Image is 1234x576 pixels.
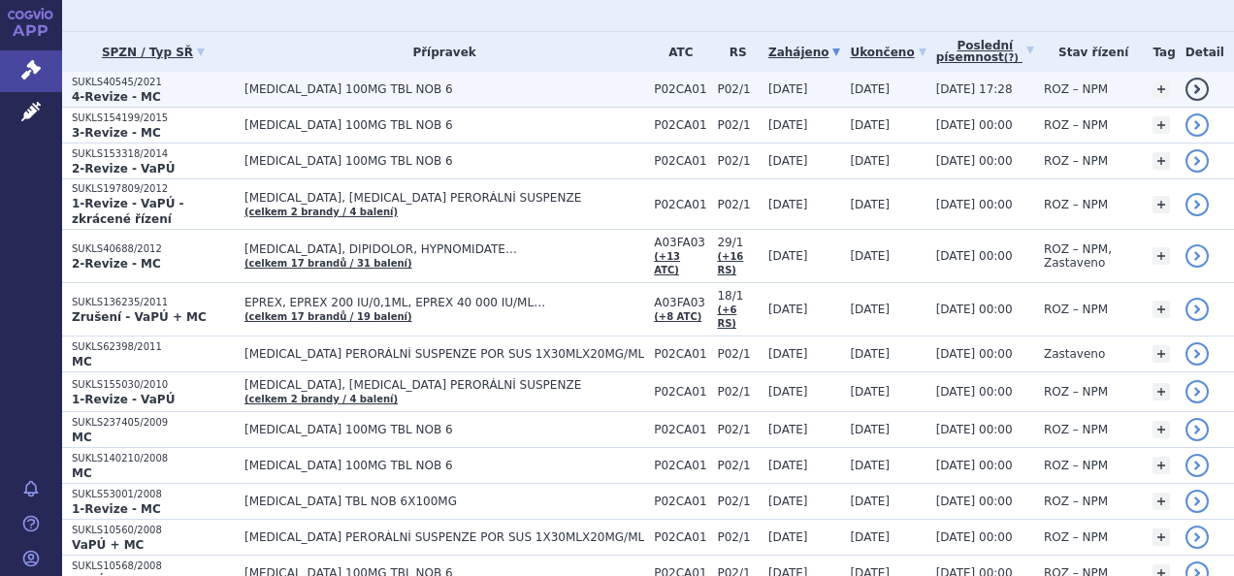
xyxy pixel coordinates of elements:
[654,82,707,96] span: P02CA01
[768,39,840,66] a: Zahájeno
[717,82,758,96] span: P02/1
[1004,52,1019,64] abbr: (?)
[654,423,707,436] span: P02CA01
[1185,490,1209,513] a: detail
[72,182,235,196] p: SUKLS197809/2012
[72,147,235,161] p: SUKLS153318/2014
[72,340,235,354] p: SUKLS62398/2011
[707,32,758,72] th: RS
[717,251,743,275] a: (+16 RS)
[72,452,235,465] p: SUKLS140210/2008
[72,538,144,552] strong: VaPÚ + MC
[1153,528,1170,546] a: +
[717,304,736,329] a: (+6 RS)
[654,459,707,472] span: P02CA01
[717,236,758,249] span: 29/1
[244,191,644,205] span: [MEDICAL_DATA], [MEDICAL_DATA] PERORÁLNÍ SUSPENZE
[1185,193,1209,216] a: detail
[654,296,707,309] span: A03FA03
[936,154,1013,168] span: [DATE] 00:00
[936,198,1013,211] span: [DATE] 00:00
[244,495,644,508] span: [MEDICAL_DATA] TBL NOB 6X100MG
[717,198,758,211] span: P02/1
[768,82,808,96] span: [DATE]
[850,118,890,132] span: [DATE]
[244,118,644,132] span: [MEDICAL_DATA] 100MG TBL NOB 6
[1185,149,1209,173] a: detail
[654,530,707,544] span: P02CA01
[768,385,808,399] span: [DATE]
[1153,247,1170,265] a: +
[1153,196,1170,213] a: +
[1044,459,1108,472] span: ROZ – NPM
[768,154,808,168] span: [DATE]
[1153,152,1170,170] a: +
[72,112,235,125] p: SUKLS154199/2015
[644,32,707,72] th: ATC
[850,249,890,263] span: [DATE]
[717,459,758,472] span: P02/1
[850,495,890,508] span: [DATE]
[850,82,890,96] span: [DATE]
[1185,342,1209,366] a: detail
[768,423,808,436] span: [DATE]
[1153,383,1170,400] a: +
[717,118,758,132] span: P02/1
[1185,298,1209,321] a: detail
[717,347,758,361] span: P02/1
[72,488,235,501] p: SUKLS53001/2008
[1044,385,1108,399] span: ROZ – NPM
[850,39,925,66] a: Ukončeno
[1153,116,1170,134] a: +
[244,347,644,361] span: [MEDICAL_DATA] PERORÁLNÍ SUSPENZE POR SUS 1X30MLX20MG/ML
[717,289,758,303] span: 18/1
[1034,32,1144,72] th: Stav řízení
[1176,32,1234,72] th: Detail
[1153,421,1170,438] a: +
[1153,301,1170,318] a: +
[244,242,644,256] span: [MEDICAL_DATA], DIPIDOLOR, HYPNOMIDATE…
[850,154,890,168] span: [DATE]
[244,459,644,472] span: [MEDICAL_DATA] 100MG TBL NOB 6
[244,296,644,309] span: EPREX, EPREX 200 IU/0,1ML, EPREX 40 000 IU/ML…
[72,378,235,392] p: SUKLS155030/2010
[244,378,644,392] span: [MEDICAL_DATA], [MEDICAL_DATA] PERORÁLNÍ SUSPENZE
[654,118,707,132] span: P02CA01
[654,495,707,508] span: P02CA01
[244,423,644,436] span: [MEDICAL_DATA] 100MG TBL NOB 6
[1153,457,1170,474] a: +
[1044,154,1108,168] span: ROZ – NPM
[72,197,184,226] strong: 1-Revize - VaPÚ - zkrácené řízení
[717,385,758,399] span: P02/1
[1153,80,1170,98] a: +
[936,249,1013,263] span: [DATE] 00:00
[1185,380,1209,403] a: detail
[1153,345,1170,363] a: +
[1044,198,1108,211] span: ROZ – NPM
[72,126,161,140] strong: 3-Revize - MC
[768,303,808,316] span: [DATE]
[72,162,175,176] strong: 2-Revize - VaPÚ
[717,154,758,168] span: P02/1
[72,39,235,66] a: SPZN / Typ SŘ
[72,416,235,430] p: SUKLS237405/2009
[936,530,1013,544] span: [DATE] 00:00
[850,385,890,399] span: [DATE]
[244,394,398,404] a: (celkem 2 brandy / 4 balení)
[244,207,398,217] a: (celkem 2 brandy / 4 balení)
[244,530,644,544] span: [MEDICAL_DATA] PERORÁLNÍ SUSPENZE POR SUS 1X30MLX20MG/ML
[72,431,92,444] strong: MC
[850,459,890,472] span: [DATE]
[1185,113,1209,137] a: detail
[244,154,644,168] span: [MEDICAL_DATA] 100MG TBL NOB 6
[1143,32,1175,72] th: Tag
[936,303,1013,316] span: [DATE] 00:00
[654,251,680,275] a: (+13 ATC)
[72,90,161,104] strong: 4-Revize - MC
[654,347,707,361] span: P02CA01
[768,347,808,361] span: [DATE]
[654,236,707,249] span: A03FA03
[850,347,890,361] span: [DATE]
[72,242,235,256] p: SUKLS40688/2012
[936,347,1013,361] span: [DATE] 00:00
